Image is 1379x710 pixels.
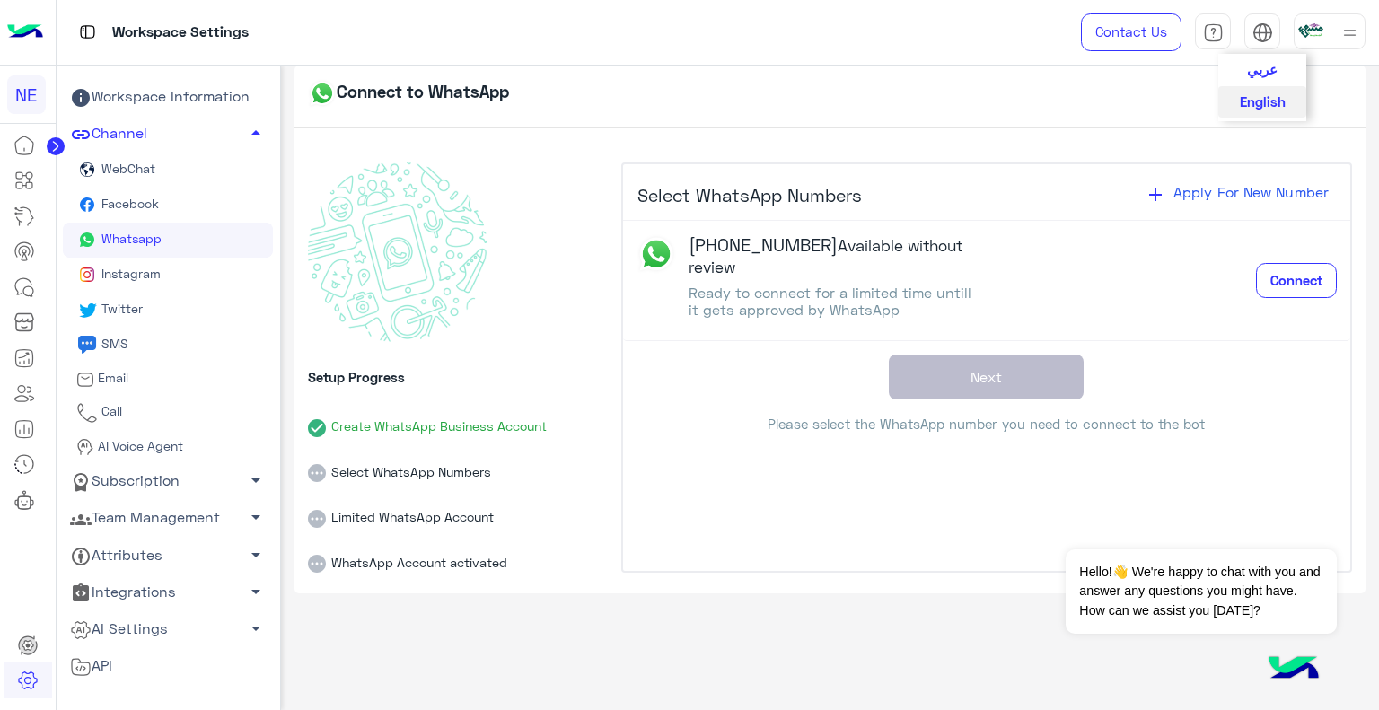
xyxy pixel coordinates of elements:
[63,395,273,430] a: Call
[76,334,98,355] img: sms icon
[7,75,46,114] div: NE
[98,301,143,316] span: Twitter
[63,116,273,153] a: Channel
[94,370,128,385] span: Email
[1166,176,1336,207] span: Apply For New Number
[245,506,267,528] span: arrow_drop_down
[245,581,267,602] span: arrow_drop_down
[245,618,267,639] span: arrow_drop_down
[1240,93,1286,110] span: English
[245,122,267,144] span: arrow_drop_up
[63,363,273,396] a: Email
[308,437,607,483] li: Select WhatsApp Numbers
[63,463,273,500] a: Subscription
[70,654,112,678] span: API
[1262,638,1325,701] img: hulul-logo.png
[1247,61,1278,77] span: عربي
[98,196,159,211] span: Facebook
[1270,272,1322,288] span: Connect
[63,258,273,293] a: Instagram
[1252,22,1273,43] img: tab
[308,369,607,385] h6: Setup Progress
[7,13,43,51] img: Logo
[98,266,161,281] span: Instagram
[245,469,267,491] span: arrow_drop_down
[63,188,273,223] a: Facebook
[63,574,273,610] a: Integrations
[1218,54,1306,86] button: عربي
[94,438,183,453] span: AI Voice Agent
[98,231,162,246] span: Whatsapp
[689,284,971,318] span: Ready to connect for a limited time untill it gets approved by WhatsApp
[1203,22,1224,43] img: tab
[98,161,155,176] span: WebChat
[1256,263,1337,299] button: Connect
[63,500,273,537] a: Team Management
[63,328,273,363] a: sms iconSMS
[1066,549,1336,634] span: Hello!👋 We're happy to chat with you and answer any questions you might have. How can we assist y...
[245,544,267,565] span: arrow_drop_down
[98,403,122,418] span: Call
[689,234,987,277] h4: [PHONE_NUMBER]
[308,482,607,528] li: Limited WhatsApp Account
[63,610,273,647] a: AI Settings
[637,184,862,206] h4: Select WhatsApp Numbers
[689,236,962,276] small: Available without review
[623,413,1350,435] p: Please select the WhatsApp number you need to connect to the bot
[308,528,607,574] li: WhatsApp Account activated
[63,79,273,116] a: Workspace Information
[63,153,273,188] a: WebChat
[112,21,249,45] p: Workspace Settings
[1145,184,1166,206] i: add
[1218,86,1306,118] button: English
[76,21,99,43] img: tab
[1195,13,1231,51] a: tab
[63,293,273,328] a: Twitter
[1339,22,1361,44] img: profile
[63,223,273,258] a: Whatsapp
[63,430,273,463] a: AI Voice Agent
[308,391,607,437] li: Create WhatsApp Business Account
[98,336,128,351] span: SMS
[63,647,273,684] a: API
[1298,18,1323,43] img: userImage
[308,79,509,108] h5: Connect to WhatsApp
[1081,13,1181,51] a: Contact Us
[63,537,273,574] a: Attributes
